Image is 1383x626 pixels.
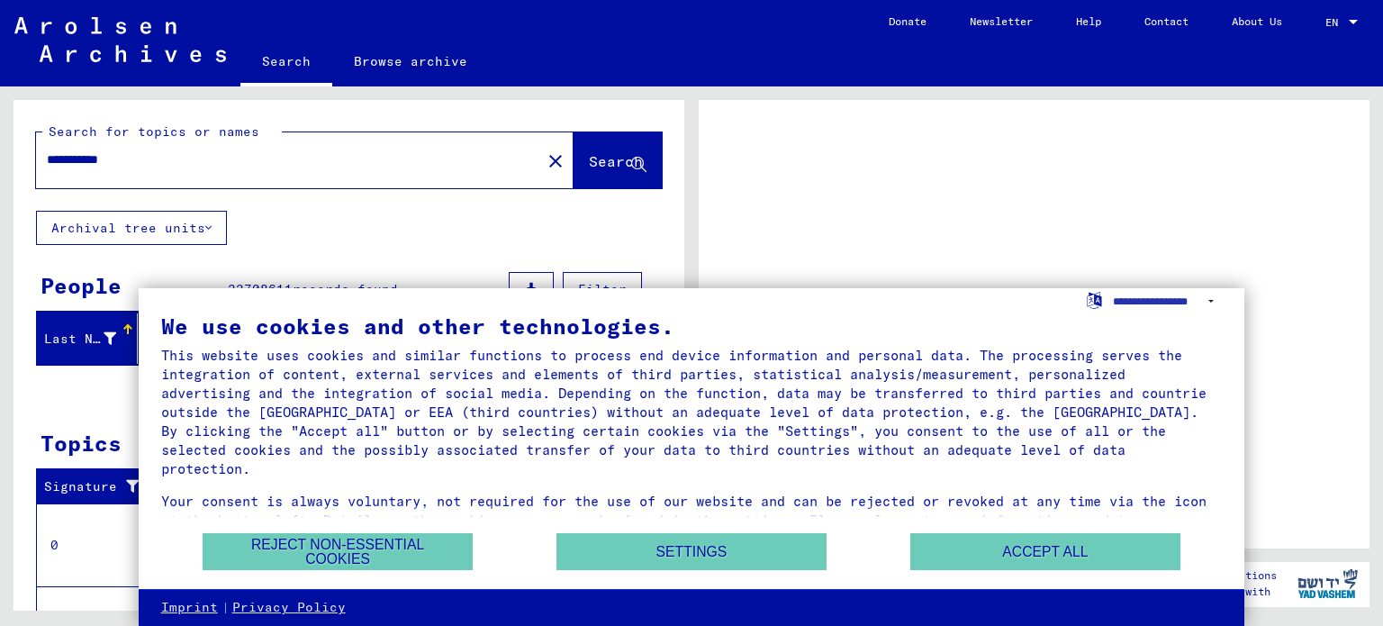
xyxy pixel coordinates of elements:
a: Search [240,40,332,86]
mat-header-cell: Last Name [37,313,138,364]
span: 33708611 [228,281,293,297]
button: Clear [538,142,574,178]
span: Filter [578,281,627,297]
div: We use cookies and other technologies. [161,315,1223,337]
img: Arolsen_neg.svg [14,17,226,62]
img: yv_logo.png [1294,561,1361,606]
a: Browse archive [332,40,489,83]
span: Search [589,152,643,170]
button: Accept all [910,533,1180,570]
div: This website uses cookies and similar functions to process end device information and personal da... [161,346,1223,478]
button: Filter [563,272,642,306]
button: Settings [556,533,827,570]
div: Signature [44,477,147,496]
div: Your consent is always voluntary, not required for the use of our website and can be rejected or ... [161,492,1223,549]
mat-icon: close [545,150,566,172]
button: Archival tree units [36,211,227,245]
mat-header-cell: First Name [138,313,239,364]
div: People [41,269,122,302]
div: Signature [44,473,165,502]
div: Last Name [44,330,116,349]
a: Imprint [161,599,218,617]
span: EN [1325,16,1345,29]
div: Topics [41,427,122,459]
mat-label: Search for topics or names [49,123,259,140]
span: records found [293,281,398,297]
a: Privacy Policy [232,599,346,617]
td: 0 [37,504,161,586]
button: Reject non-essential cookies [203,533,473,570]
button: Search [574,132,662,188]
div: Last Name [44,324,139,353]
